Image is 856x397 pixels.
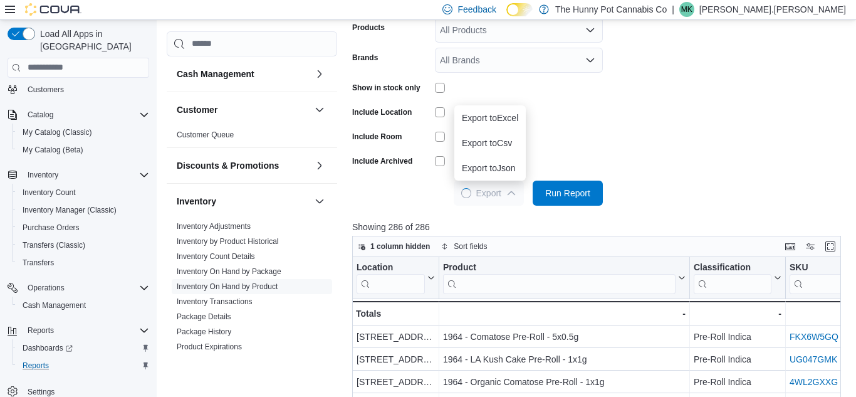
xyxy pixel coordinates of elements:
span: Reports [23,323,149,338]
button: Export toCsv [454,130,526,156]
span: 1 column hidden [370,241,430,251]
button: Purchase Orders [13,219,154,236]
button: Discounts & Promotions [312,158,327,173]
span: Customer Queue [177,130,234,140]
div: Classification [694,262,771,294]
span: MK [681,2,692,17]
label: Products [352,23,385,33]
button: Inventory Count [13,184,154,201]
button: Cash Management [13,297,154,314]
div: SKU [790,262,849,273]
button: Operations [23,280,70,295]
span: Loading [461,188,471,198]
span: Export to Json [462,163,518,173]
p: Showing 286 of 286 [352,221,846,233]
span: Export to Csv [462,138,518,148]
label: Brands [352,53,378,63]
button: Sort fields [436,239,492,254]
span: Reports [28,326,54,336]
span: Reports [18,358,149,373]
span: Inventory Adjustments [177,221,251,231]
button: Reports [13,357,154,374]
span: Inventory Manager (Classic) [23,205,117,215]
button: Inventory Manager (Classic) [13,201,154,219]
button: Reports [23,323,59,338]
span: Reports [23,361,49,371]
button: Location [357,262,435,294]
button: Export toExcel [454,105,526,130]
span: Cash Management [23,300,86,310]
span: Operations [28,283,65,293]
span: Inventory Count Details [177,251,255,262]
div: [STREET_ADDRESS][PERSON_NAME] [357,329,435,344]
a: My Catalog (Classic) [18,125,97,140]
button: Inventory [312,194,327,209]
span: Inventory [28,170,58,180]
a: 4WL2GXXG [790,377,838,387]
span: Inventory [23,167,149,183]
p: [PERSON_NAME].[PERSON_NAME] [699,2,846,17]
button: Customer [312,102,327,117]
a: Inventory On Hand by Package [177,267,281,276]
span: Export to Excel [462,113,518,123]
span: Inventory Count [23,188,76,198]
button: Inventory [177,195,310,208]
a: Product Expirations [177,342,242,351]
a: Inventory Transactions [177,297,253,306]
button: Product [443,262,686,294]
div: Malcolm King.McGowan [679,2,694,17]
button: Discounts & Promotions [177,159,310,172]
div: Product [443,262,676,294]
span: Catalog [23,107,149,122]
input: Dark Mode [506,3,533,16]
a: Inventory Count Details [177,252,255,261]
span: Sort fields [454,241,487,251]
label: Show in stock only [352,83,420,93]
a: Dashboards [13,339,154,357]
span: Inventory Manager (Classic) [18,203,149,218]
div: 1964 - Organic Comatose Pre-Roll - 1x1g [443,374,686,389]
button: Display options [803,239,818,254]
span: Run Report [545,187,590,199]
label: Include Room [352,132,402,142]
a: FKX6W5GQ [790,332,838,342]
span: Cash Management [18,298,149,313]
span: Transfers (Classic) [23,240,85,250]
button: Open list of options [585,55,595,65]
a: Inventory Count [18,185,81,200]
span: Inventory Count [18,185,149,200]
span: My Catalog (Classic) [23,127,92,137]
div: 1964 - LA Kush Cake Pre-Roll - 1x1g [443,352,686,367]
div: Pre-Roll Indica [694,352,781,367]
label: Include Archived [352,156,412,166]
span: Package History [177,327,231,337]
div: - [694,306,781,321]
span: Dashboards [18,341,149,356]
span: Inventory On Hand by Package [177,267,281,277]
h3: Inventory [177,195,216,208]
span: Inventory Transactions [177,297,253,307]
a: Purchase Orders [18,220,85,235]
span: My Catalog (Classic) [18,125,149,140]
div: Classification [694,262,771,273]
div: 1964 - Comatose Pre-Roll - 5x0.5g [443,329,686,344]
div: Product [443,262,676,273]
span: Settings [28,387,55,397]
p: The Hunny Pot Cannabis Co [555,2,667,17]
a: Customer Queue [177,130,234,139]
span: Package Details [177,312,231,322]
a: Dashboards [18,341,78,356]
a: Inventory Adjustments [177,222,251,231]
a: Reports [18,358,54,373]
a: Customers [23,82,69,97]
p: | [672,2,674,17]
a: Package Details [177,312,231,321]
span: Operations [23,280,149,295]
span: Feedback [457,3,496,16]
span: Customers [28,85,64,95]
button: Inventory [23,167,63,183]
button: Cash Management [177,68,310,80]
button: Operations [3,279,154,297]
span: Inventory by Product Historical [177,236,279,246]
